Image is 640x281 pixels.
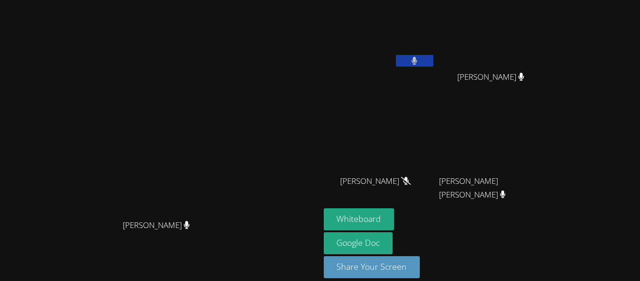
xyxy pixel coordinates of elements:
[123,219,190,232] span: [PERSON_NAME]
[324,232,393,254] a: Google Doc
[340,175,411,188] span: [PERSON_NAME]
[439,175,543,202] span: [PERSON_NAME] [PERSON_NAME]
[324,208,394,230] button: Whiteboard
[324,256,420,278] button: Share Your Screen
[457,70,524,84] span: [PERSON_NAME]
